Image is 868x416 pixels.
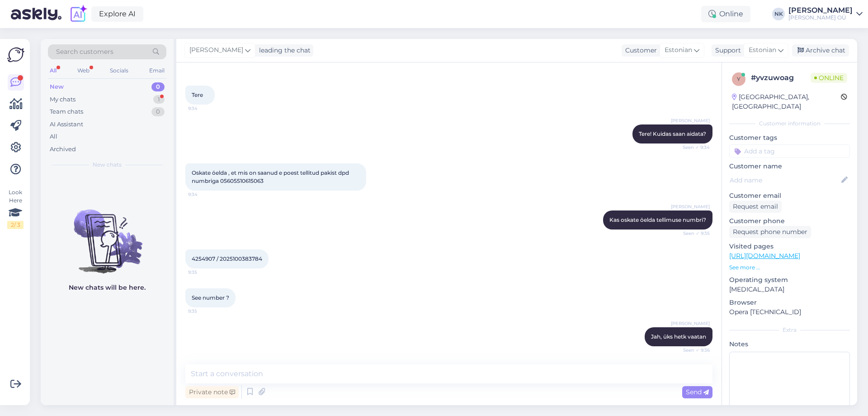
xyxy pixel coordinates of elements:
[729,339,850,349] p: Notes
[192,91,203,98] span: Tere
[749,45,776,55] span: Estonian
[792,44,849,57] div: Archive chat
[729,144,850,158] input: Add a tag
[188,105,222,112] span: 9:34
[7,221,24,229] div: 2 / 3
[701,6,750,22] div: Online
[665,45,692,55] span: Estonian
[729,226,811,238] div: Request phone number
[189,45,243,55] span: [PERSON_NAME]
[729,242,850,251] p: Visited pages
[729,285,850,294] p: [MEDICAL_DATA]
[50,145,76,154] div: Archived
[91,6,143,22] a: Explore AI
[676,347,710,354] span: Seen ✓ 9:36
[686,388,709,396] span: Send
[671,117,710,124] span: [PERSON_NAME]
[41,193,174,275] img: No chats
[192,255,262,262] span: 4254907 / 2025100383784
[7,188,24,229] div: Look Here
[729,298,850,307] p: Browser
[772,8,785,20] div: NK
[751,72,811,83] div: # yvzuwoag
[609,216,706,223] span: Kas oskate öelda tellimuse numbri?
[729,133,850,143] p: Customer tags
[729,263,850,272] p: See more ...
[676,230,710,237] span: Seen ✓ 9:35
[729,216,850,226] p: Customer phone
[788,7,863,21] a: [PERSON_NAME][PERSON_NAME] OÜ
[192,169,350,184] span: Oskate öelda , et mis on saanud e poest tellitud pakist dpd numbriga 05605510615063
[188,269,222,276] span: 9:35
[50,95,75,104] div: My chats
[729,252,800,260] a: [URL][DOMAIN_NAME]
[188,308,222,315] span: 9:35
[788,14,853,21] div: [PERSON_NAME] OÜ
[676,144,710,151] span: Seen ✓ 9:34
[639,130,706,137] span: Tere! Kuidas saan aidata?
[729,201,782,213] div: Request email
[729,191,850,201] p: Customer email
[50,82,64,91] div: New
[147,65,166,77] div: Email
[192,294,229,301] span: See number ?
[729,326,850,334] div: Extra
[69,5,88,24] img: explore-ai
[75,65,91,77] div: Web
[188,191,222,198] span: 9:34
[151,82,165,91] div: 0
[7,46,24,63] img: Askly Logo
[729,162,850,171] p: Customer name
[671,320,710,327] span: [PERSON_NAME]
[151,107,165,116] div: 0
[622,46,657,55] div: Customer
[50,120,83,129] div: AI Assistant
[255,46,311,55] div: leading the chat
[732,92,841,111] div: [GEOGRAPHIC_DATA], [GEOGRAPHIC_DATA]
[48,65,58,77] div: All
[729,275,850,285] p: Operating system
[153,95,165,104] div: 1
[729,120,850,128] div: Customer information
[69,283,146,292] p: New chats will be here.
[730,175,840,185] input: Add name
[729,307,850,317] p: Opera [TECHNICAL_ID]
[50,132,57,141] div: All
[108,65,130,77] div: Socials
[185,386,239,398] div: Private note
[56,47,113,57] span: Search customers
[651,333,706,340] span: Jah, üks hetk vaatan
[737,76,741,82] span: y
[712,46,741,55] div: Support
[788,7,853,14] div: [PERSON_NAME]
[50,107,83,116] div: Team chats
[93,161,122,169] span: New chats
[811,73,847,83] span: Online
[671,203,710,210] span: [PERSON_NAME]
